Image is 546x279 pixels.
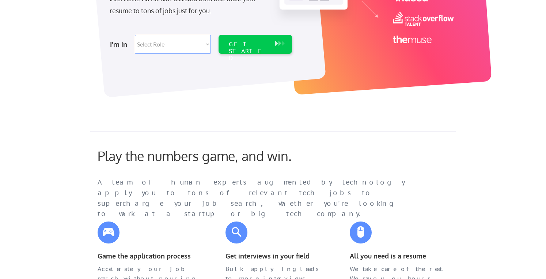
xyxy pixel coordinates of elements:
div: A team of human experts augmented by technology apply you to tons of relevant tech jobs to superc... [98,177,419,219]
div: Play the numbers game, and win. [98,148,324,164]
div: All you need is a resume [350,251,448,261]
div: Game the application process [98,251,196,261]
div: GET STARTED [229,41,268,62]
div: I'm in [110,38,130,50]
div: Get interviews in your field [225,251,324,261]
